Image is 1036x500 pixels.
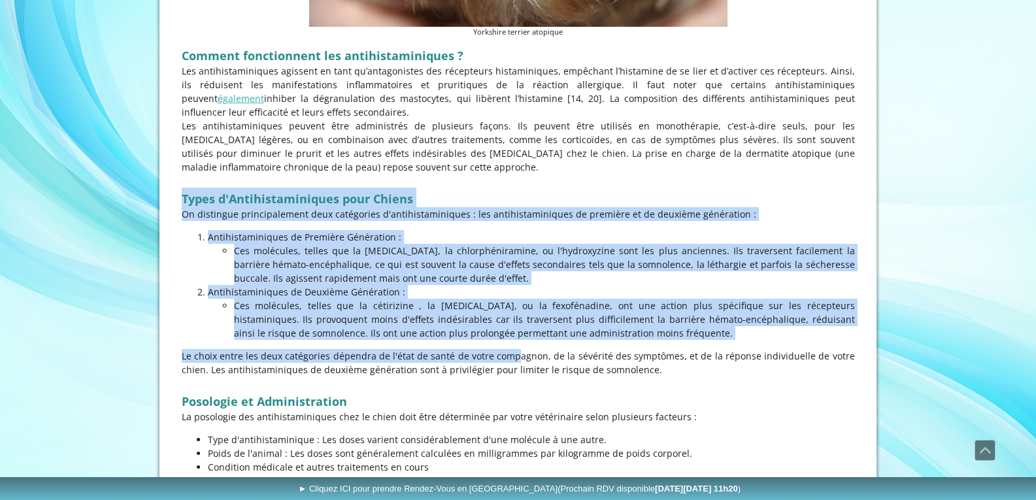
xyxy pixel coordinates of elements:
[182,393,347,409] strong: Posologie et Administration
[234,299,855,340] p: Ces molécules, telles que la cétirizine , la [MEDICAL_DATA], ou la fexofénadine, ont une action p...
[208,285,855,299] p: Antihistaminiques de Deuxième Génération :
[975,440,995,461] a: Défiler vers le haut
[182,48,463,63] span: Comment fonctionnent les antihistaminiques ?
[208,230,855,244] p: Antihistaminiques de Première Génération :
[182,64,855,119] p: Les antihistaminiques agissent en tant qu’antagonistes des récepteurs histaminiques, empêchant l’...
[975,441,995,460] span: Défiler vers le haut
[655,484,738,493] b: [DATE][DATE] 11h20
[218,92,264,105] a: également
[558,484,741,493] span: (Prochain RDV disponible )
[208,474,855,488] p: Gravité des symptômes.
[309,27,727,38] figcaption: Yorkshire terrier atopique
[234,244,855,285] p: Ces molécules, telles que la [MEDICAL_DATA], la chlorphéniramine, ou l'hydroxyzine sont les plus ...
[182,119,855,174] p: Les antihistaminiques peuvent être administrés de plusieurs façons. Ils peuvent être utilisés en ...
[208,460,855,474] p: Condition médicale et autres traitements en cours
[182,349,855,376] p: Le choix entre les deux catégories dépendra de l'état de santé de votre compagnon, de la sévérité...
[208,446,855,460] p: Poids de l'animal : Les doses sont généralement calculées en milligrammes par kilogramme de poids...
[182,207,855,221] p: On distingue principalement deux catégories d'antihistaminiques : les antihistaminiques de premiè...
[182,191,413,207] strong: Types d'Antihistaminiques pour Chiens
[182,410,855,424] p: La posologie des antihistaminiques chez le chien doit être déterminée par votre vétérinaire selon...
[208,433,855,446] p: Type d'antihistaminique : Les doses varient considérablement d'une molécule à une autre.
[298,484,741,493] span: ► Cliquez ICI pour prendre Rendez-Vous en [GEOGRAPHIC_DATA]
